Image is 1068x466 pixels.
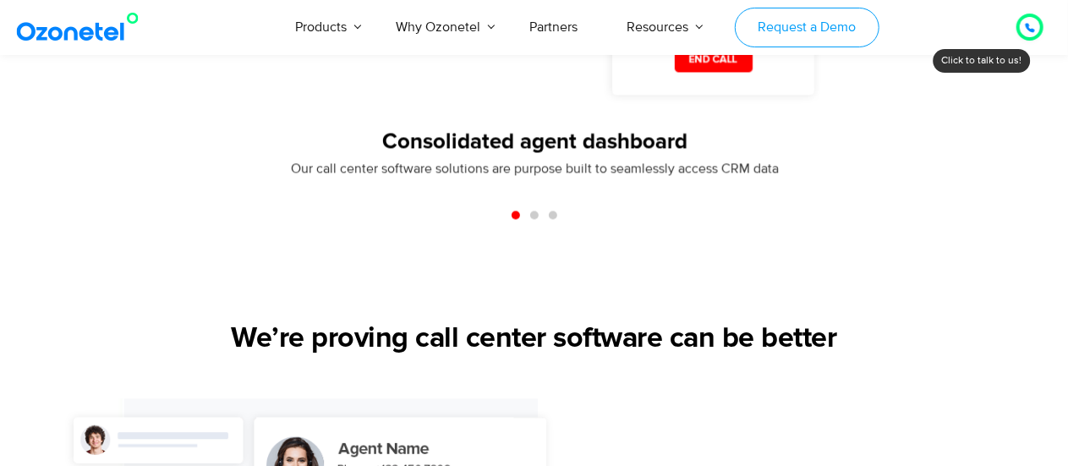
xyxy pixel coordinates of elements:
[549,211,557,219] span: Go to slide 3
[512,211,520,219] span: Go to slide 1
[735,8,879,47] a: Request a Demo
[530,211,539,219] span: Go to slide 2
[65,322,1004,356] h2: We’re proving call center software can be better
[129,158,940,178] span: Our call center software solutions are purpose built to seamlessly access CRM data
[381,130,687,152] strong: Consolidated agent dashboard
